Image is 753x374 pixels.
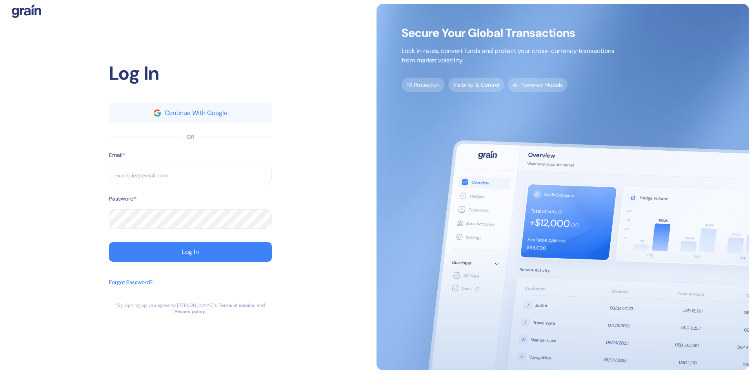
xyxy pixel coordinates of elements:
[508,78,567,92] span: AI-Powered Models
[115,302,217,308] div: *By signing up you agree to [PERSON_NAME]’s
[109,103,272,123] button: googleContinue With Google
[402,46,615,65] p: Lock in rates, convert funds and protect your cross-currency transactions from market volatility.
[165,110,227,116] div: Continue With Google
[109,242,272,262] button: Log In
[109,166,272,185] input: example@email.com
[402,29,615,37] span: Secure Your Global Transactions
[256,302,265,308] div: and
[175,308,206,315] a: Privacy policy.
[109,274,153,302] button: Forgot Password?
[12,4,41,18] img: logo
[109,151,122,159] label: Email
[109,195,134,203] label: Password
[219,302,255,308] a: Terms of service
[109,59,272,88] div: Log In
[187,133,194,141] div: OR
[402,78,444,92] span: FX Protection
[448,78,504,92] span: Visibility & Control
[376,4,749,370] img: signup-main-image
[109,278,153,286] div: Forgot Password?
[154,109,161,117] img: google
[182,249,199,255] div: Log In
